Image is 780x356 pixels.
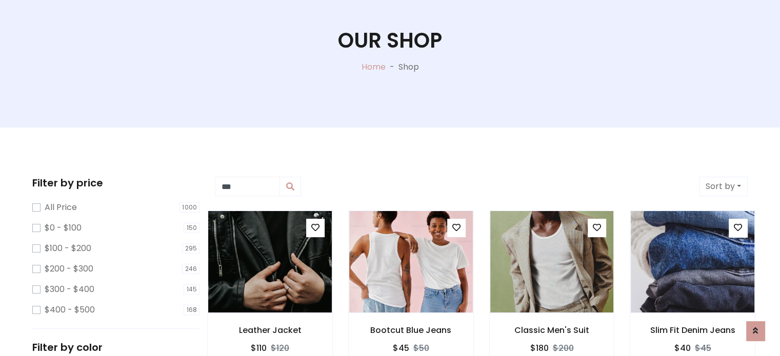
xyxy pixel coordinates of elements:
label: $100 - $200 [45,242,91,255]
h6: Leather Jacket [208,325,332,335]
span: 246 [182,264,200,274]
label: $400 - $500 [45,304,95,316]
del: $200 [552,342,573,354]
span: 168 [184,305,200,315]
label: All Price [45,201,77,214]
del: $120 [271,342,289,354]
h5: Filter by price [32,177,199,189]
del: $45 [695,342,711,354]
span: 145 [184,284,200,295]
h6: Bootcut Blue Jeans [349,325,473,335]
h6: Classic Men's Suit [490,325,614,335]
span: 295 [182,243,200,254]
h6: $45 [393,343,409,353]
button: Sort by [699,177,748,196]
h6: $110 [251,343,267,353]
h5: Filter by color [32,341,199,353]
h6: $40 [674,343,691,353]
label: $200 - $300 [45,263,93,275]
span: 1000 [179,202,200,213]
a: Home [362,61,386,73]
h6: $180 [530,343,548,353]
del: $50 [413,342,429,354]
label: $300 - $400 [45,283,94,296]
h1: Our Shop [338,28,442,53]
p: Shop [398,61,419,73]
label: $0 - $100 [45,222,82,234]
p: - [386,61,398,73]
h6: Slim Fit Denim Jeans [630,325,755,335]
span: 150 [184,223,200,233]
